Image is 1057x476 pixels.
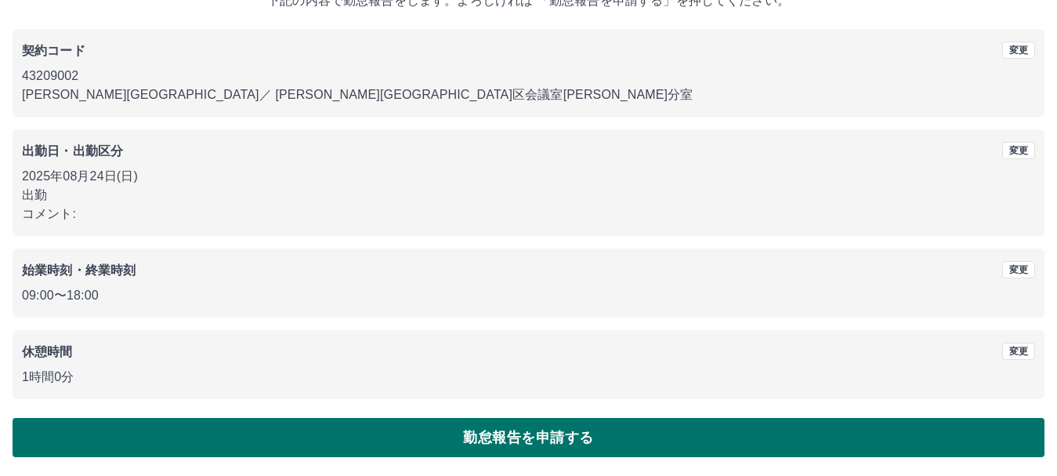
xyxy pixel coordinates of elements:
[22,205,1035,223] p: コメント:
[1002,42,1035,59] button: 変更
[22,345,73,358] b: 休憩時間
[1002,343,1035,360] button: 変更
[22,186,1035,205] p: 出勤
[22,167,1035,186] p: 2025年08月24日(日)
[13,418,1044,457] button: 勤怠報告を申請する
[22,144,123,158] b: 出勤日・出勤区分
[22,44,85,57] b: 契約コード
[22,67,1035,85] p: 43209002
[22,263,136,277] b: 始業時刻・終業時刻
[22,368,1035,387] p: 1時間0分
[22,286,1035,305] p: 09:00 〜 18:00
[1002,261,1035,278] button: 変更
[22,85,1035,104] p: [PERSON_NAME][GEOGRAPHIC_DATA] ／ [PERSON_NAME][GEOGRAPHIC_DATA]区会議室[PERSON_NAME]分室
[1002,142,1035,159] button: 変更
